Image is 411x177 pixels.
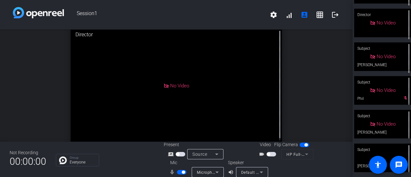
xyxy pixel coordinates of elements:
span: Video [260,141,271,148]
mat-icon: screen_share_outline [168,150,176,158]
div: Mic [164,159,228,166]
span: No Video [377,87,396,93]
div: Subject [354,144,411,156]
mat-icon: settings [270,11,277,19]
img: white-gradient.svg [13,7,64,18]
div: Not Recording [10,149,46,156]
div: Subject [354,76,411,88]
mat-icon: account_box [301,11,308,19]
span: Default - Speakers (Realtek(R) Audio) [241,170,310,175]
span: Microphone Array (Intel® Smart Sound Technology (Intel® SST)) [197,170,318,175]
mat-icon: grid_on [316,11,324,19]
span: No Video [377,20,396,26]
div: Director [71,26,282,43]
p: Everyone [70,160,96,164]
img: Chat Icon [59,156,67,164]
mat-icon: mic_none [169,168,177,176]
span: Flip Camera [274,141,298,148]
div: Director [354,9,411,21]
div: Present [164,141,228,148]
mat-icon: message [395,161,403,169]
mat-icon: videocam_outline [259,150,267,158]
div: Subject [354,110,411,122]
button: signal_cellular_alt [281,7,297,22]
div: Speaker [228,159,267,166]
span: Source [192,152,207,157]
span: Session1 [64,7,266,22]
mat-icon: accessibility [374,161,382,169]
span: 00:00:00 [10,154,46,169]
span: No Video [377,54,396,59]
mat-icon: volume_up [228,168,236,176]
div: Subject [354,42,411,55]
mat-icon: logout [331,11,339,19]
p: Group [70,156,96,159]
span: No Video [377,121,396,127]
span: No Video [170,83,189,88]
